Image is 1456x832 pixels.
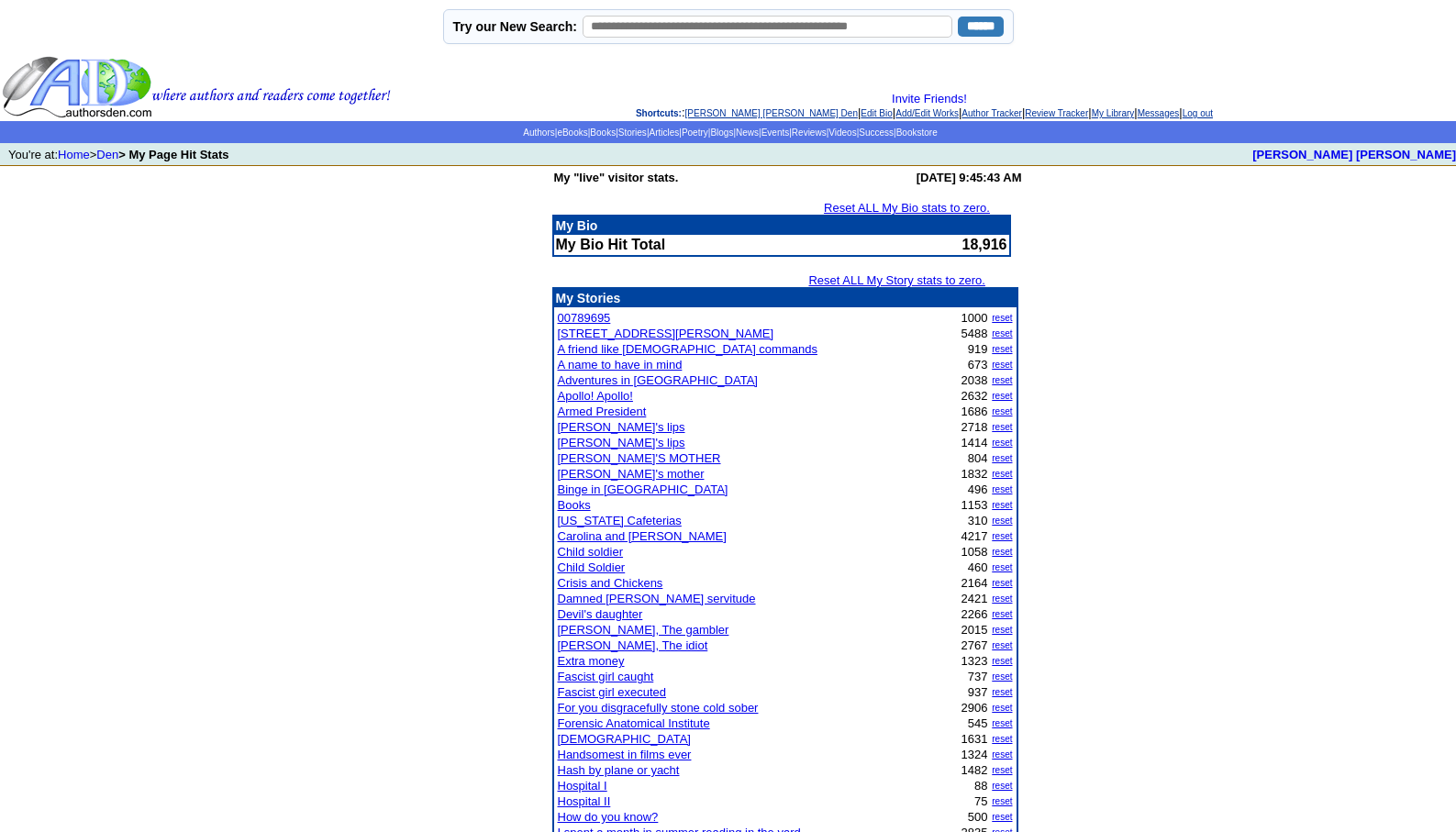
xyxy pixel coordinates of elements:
[992,328,1012,338] a: reset
[992,453,1012,463] a: reset
[558,342,817,356] a: A friend like [DEMOGRAPHIC_DATA] commands
[808,273,984,287] a: Reset ALL My Story stats to zero.
[558,576,663,590] a: Crisis and Chickens
[892,92,967,105] a: Invite Friends!
[992,656,1012,666] a: reset
[962,237,1007,252] font: 18,916
[554,171,679,184] b: My "live" visitor stats.
[558,420,685,434] a: [PERSON_NAME]'s lips
[992,593,1012,604] a: reset
[992,516,1012,526] a: reset
[558,638,708,652] a: [PERSON_NAME], The idiot
[992,625,1012,635] a: reset
[992,438,1012,448] a: reset
[992,547,1012,557] a: reset
[558,358,683,372] a: A name to have in mind
[618,128,647,138] a: Stories
[961,436,988,449] font: 1414
[961,748,988,761] font: 1324
[558,670,654,683] a: Fascist girl caught
[859,128,894,138] a: Success
[961,529,988,543] font: 4217
[2,55,391,119] img: header_logo2.gif
[968,560,988,574] font: 460
[558,716,710,730] a: Forensic Anatomical Institute
[453,19,577,34] label: Try our New Search:
[992,781,1012,791] a: reset
[558,483,728,496] a: Binge in [GEOGRAPHIC_DATA]
[558,514,682,527] a: [US_STATE] Cafeterias
[992,687,1012,697] a: reset
[992,500,1012,510] a: reset
[968,716,988,730] font: 545
[961,327,988,340] font: 5488
[685,108,858,118] a: [PERSON_NAME] [PERSON_NAME] Den
[1252,148,1456,161] a: [PERSON_NAME] [PERSON_NAME]
[682,128,708,138] a: Poetry
[968,514,988,527] font: 310
[8,148,228,161] font: You're at: >
[1092,108,1135,118] a: My Library
[968,810,988,824] font: 500
[961,420,988,434] font: 2718
[961,592,988,605] font: 2421
[917,171,1022,184] b: [DATE] 9:45:43 AM
[558,685,667,699] a: Fascist girl executed
[961,311,988,325] font: 1000
[558,498,591,512] a: Books
[992,812,1012,822] a: reset
[992,671,1012,682] a: reset
[961,623,988,637] font: 2015
[961,638,988,652] font: 2767
[1138,108,1180,118] a: Messages
[558,327,774,340] a: [STREET_ADDRESS][PERSON_NAME]
[558,794,611,808] a: Hospital II
[558,654,625,668] a: Extra money
[992,469,1012,479] a: reset
[961,498,988,512] font: 1153
[992,484,1012,494] a: reset
[590,128,616,138] a: Books
[828,128,856,138] a: Videos
[558,373,758,387] a: Adventures in [GEOGRAPHIC_DATA]
[58,148,90,161] a: Home
[992,796,1012,806] a: reset
[558,763,680,777] a: Hash by plane or yacht
[974,794,987,808] font: 75
[558,701,759,715] a: For you disgracefully stone cold sober
[961,576,988,590] font: 2164
[558,545,624,559] a: Child soldier
[824,201,990,215] a: Reset ALL My Bio stats to zero.
[992,765,1012,775] a: reset
[96,148,118,161] a: Den
[961,389,988,403] font: 2632
[992,578,1012,588] a: reset
[992,609,1012,619] a: reset
[961,701,988,715] font: 2906
[961,732,988,746] font: 1631
[968,670,988,683] font: 737
[968,685,988,699] font: 937
[395,92,1454,119] div: : | | | | | | |
[523,128,554,138] a: Authors
[968,483,988,496] font: 496
[558,748,692,761] a: Handsomest in films ever
[558,810,659,824] a: How do you know?
[992,749,1012,760] a: reset
[710,128,733,138] a: Blogs
[558,607,643,621] a: Devil's daughter
[992,375,1012,385] a: reset
[961,405,988,418] font: 1686
[992,531,1012,541] a: reset
[558,779,607,793] a: Hospital I
[895,108,959,118] a: Add/Edit Works
[968,358,988,372] font: 673
[558,560,626,574] a: Child Soldier
[961,108,1022,118] a: Author Tracker
[556,218,1007,233] p: My Bio
[558,623,729,637] a: [PERSON_NAME], The gambler
[992,313,1012,323] a: reset
[556,237,666,252] b: My Bio Hit Total
[558,451,721,465] a: [PERSON_NAME]'S MOTHER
